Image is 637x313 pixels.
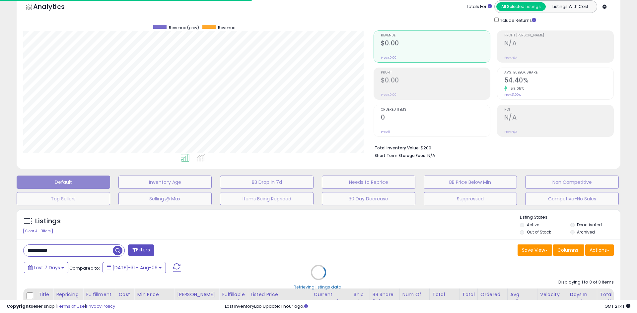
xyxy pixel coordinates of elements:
span: Revenue [381,34,490,37]
button: Items Being Repriced [220,192,314,205]
span: Ordered Items [381,108,490,112]
button: Competive-No Sales [525,192,619,205]
small: Prev: $0.00 [381,56,396,60]
button: Listings With Cost [545,2,595,11]
h2: N/A [504,39,613,48]
button: Default [17,176,110,189]
span: ROI [504,108,613,112]
div: Include Returns [489,16,544,24]
small: Prev: $0.00 [381,93,396,97]
strong: Copyright [7,303,31,309]
li: $200 [375,143,609,151]
button: Suppressed [424,192,517,205]
small: Prev: N/A [504,56,517,60]
small: Prev: 21.00% [504,93,521,97]
span: Avg. Buybox Share [504,71,613,75]
span: Profit [381,71,490,75]
button: Top Sellers [17,192,110,205]
span: Profit [PERSON_NAME] [504,34,613,37]
h2: 54.40% [504,77,613,85]
button: All Selected Listings [496,2,546,11]
h2: $0.00 [381,77,490,85]
button: 30 Day Decrease [322,192,415,205]
h2: 0 [381,114,490,123]
h2: N/A [504,114,613,123]
button: Needs to Reprice [322,176,415,189]
b: Short Term Storage Fees: [375,153,426,158]
span: Revenue [218,25,235,30]
div: Retrieving listings data.. [294,284,343,290]
div: Totals For [466,4,492,10]
button: Selling @ Max [118,192,212,205]
div: seller snap | | [7,303,115,310]
small: Prev: N/A [504,130,517,134]
button: BB Price Below Min [424,176,517,189]
span: Revenue (prev) [169,25,199,30]
button: Inventory Age [118,176,212,189]
button: Non Competitive [525,176,619,189]
h2: $0.00 [381,39,490,48]
small: 159.05% [507,86,524,91]
span: N/A [427,152,435,159]
b: Total Inventory Value: [375,145,420,151]
button: BB Drop in 7d [220,176,314,189]
small: Prev: 0 [381,130,390,134]
h5: Analytics [33,2,78,13]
